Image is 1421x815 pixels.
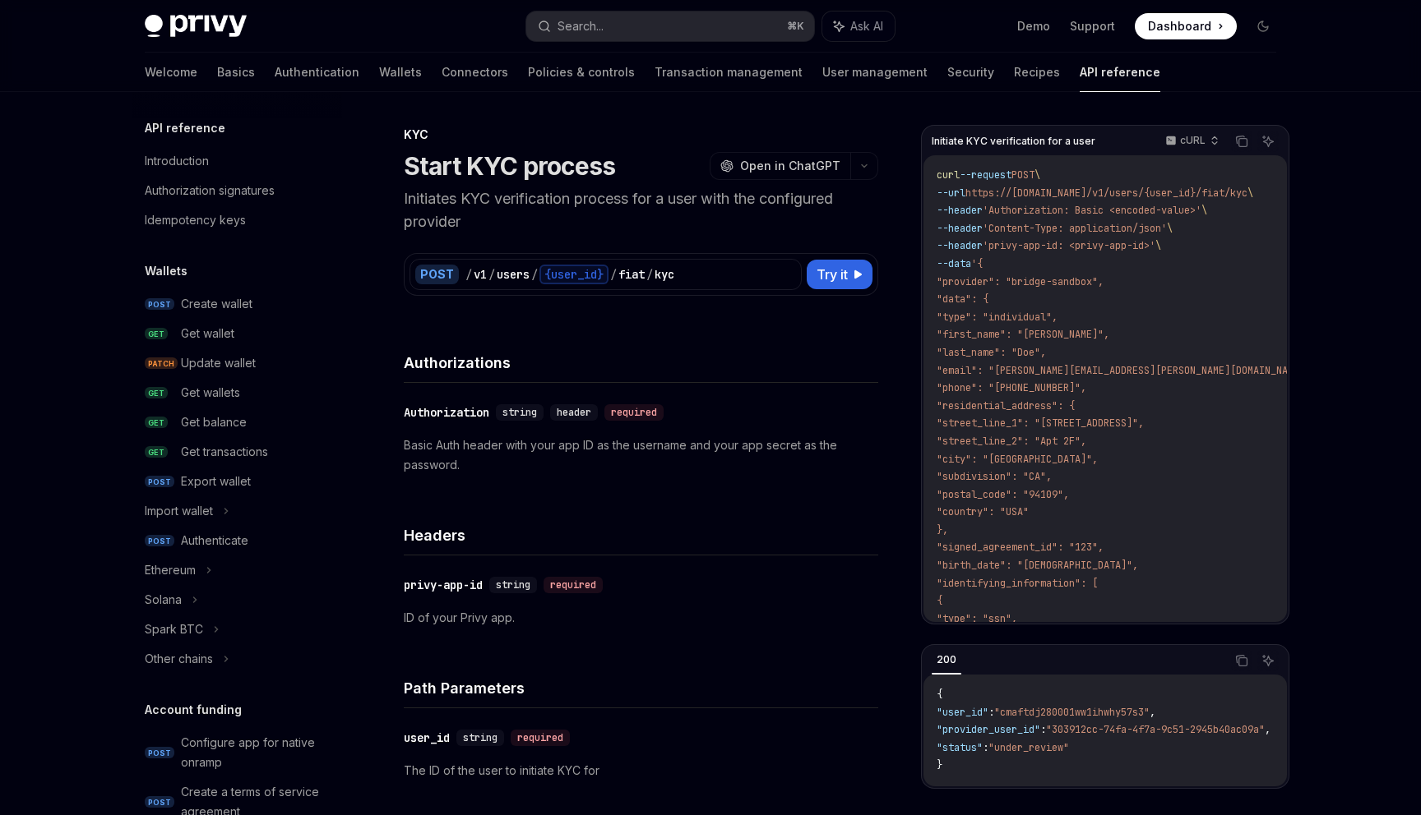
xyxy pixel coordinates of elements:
[181,353,256,373] div: Update wallet
[822,53,928,92] a: User management
[1080,53,1160,92] a: API reference
[404,761,878,780] p: The ID of the user to initiate KYC for
[937,168,960,182] span: curl
[145,560,196,580] div: Ethereum
[937,594,942,607] span: {
[710,152,850,180] button: Open in ChatGPT
[822,12,895,41] button: Ask AI
[937,741,983,754] span: "status"
[787,20,804,33] span: ⌘ K
[937,470,1052,483] span: "subdivision": "CA",
[145,357,178,370] span: PATCH
[937,541,1104,554] span: "signed_agreement_id": "123",
[404,677,878,699] h4: Path Parameters
[488,266,495,283] div: /
[465,266,472,283] div: /
[145,535,174,547] span: POST
[145,328,168,340] span: GET
[932,650,961,670] div: 200
[145,747,174,759] span: POST
[807,260,873,289] button: Try it
[965,186,1247,200] span: https://[DOMAIN_NAME]/v1/users/{user_id}/fiat/kyc
[1247,186,1253,200] span: \
[181,383,240,403] div: Get wallets
[132,407,342,437] a: GETGet balance
[502,406,537,419] span: string
[983,239,1155,252] span: 'privy-app-id: <privy-app-id>'
[1046,723,1265,736] span: "303912cc-74fa-4f7a-9c51-2945b40ac09a"
[937,364,1317,377] span: "email": "[PERSON_NAME][EMAIL_ADDRESS][PERSON_NAME][DOMAIN_NAME]",
[145,53,197,92] a: Welcome
[404,352,878,374] h4: Authorizations
[132,146,342,176] a: Introduction
[145,298,174,311] span: POST
[132,348,342,378] a: PATCHUpdate wallet
[404,187,878,233] p: Initiates KYC verification process for a user with the configured provider
[404,127,878,143] div: KYC
[145,796,174,808] span: POST
[937,723,1040,736] span: "provider_user_id"
[181,531,248,550] div: Authenticate
[937,257,971,270] span: --data
[618,266,645,283] div: fiat
[937,559,1138,572] span: "birth_date": "[DEMOGRAPHIC_DATA]",
[740,158,840,174] span: Open in ChatGPT
[496,578,530,592] span: string
[994,706,1150,719] span: "cmaftdj280001ww1ihwhy57s3"
[145,700,242,720] h5: Account funding
[1167,222,1173,235] span: \
[474,266,487,283] div: v1
[937,275,1104,288] span: "provider": "bridge-sandbox",
[932,135,1095,148] span: Initiate KYC verification for a user
[1150,706,1155,719] span: ,
[937,399,1075,412] span: "residential_address": {
[983,741,988,754] span: :
[181,294,252,314] div: Create wallet
[655,266,674,283] div: kyc
[1155,239,1161,252] span: \
[937,577,1098,590] span: "identifying_information": [
[850,18,883,35] span: Ask AI
[937,435,1086,448] span: "street_line_2": "Apt 2F",
[145,619,203,639] div: Spark BTC
[937,239,983,252] span: --header
[983,222,1167,235] span: 'Content-Type: application/json'
[145,151,209,171] div: Introduction
[145,476,174,488] span: POST
[132,176,342,205] a: Authorization signatures
[132,205,342,235] a: Idempotency keys
[145,387,168,399] span: GET
[404,608,878,628] p: ID of your Privy app.
[132,378,342,407] a: GETGet wallets
[145,590,182,610] div: Solana
[145,15,247,38] img: dark logo
[937,688,942,701] span: {
[415,265,459,284] div: POST
[145,181,275,200] div: Authorization signatures
[817,265,848,284] span: Try it
[1070,18,1115,35] a: Support
[145,261,187,281] h5: Wallets
[181,412,247,432] div: Get balance
[1180,134,1206,147] p: cURL
[937,328,1109,341] span: "first_name": "[PERSON_NAME]",
[145,118,225,138] h5: API reference
[181,733,332,772] div: Configure app for native onramp
[937,505,1029,518] span: "country": "USA"
[1231,650,1252,671] button: Copy the contents from the code block
[1035,168,1040,182] span: \
[1201,204,1207,217] span: \
[937,292,988,306] span: "data": {
[404,404,489,421] div: Authorization
[404,577,483,593] div: privy-app-id
[646,266,653,283] div: /
[442,53,508,92] a: Connectors
[988,706,994,719] span: :
[655,53,803,92] a: Transaction management
[937,453,1098,466] span: "city": "[GEOGRAPHIC_DATA]",
[937,523,948,536] span: },
[1040,723,1046,736] span: :
[145,417,168,429] span: GET
[1135,13,1237,39] a: Dashboard
[558,16,604,36] div: Search...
